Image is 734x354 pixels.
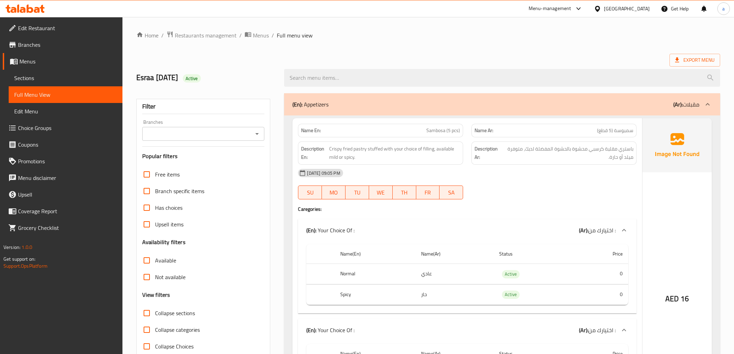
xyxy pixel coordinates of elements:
span: [DATE] 09:05 PM [304,170,343,176]
a: Coupons [3,136,122,153]
span: 16 [681,292,689,305]
span: Full menu view [277,31,313,40]
span: Active [183,75,201,82]
a: Choice Groups [3,120,122,136]
span: 1.0.0 [22,243,32,252]
span: Get support on: [3,254,35,264]
span: Menus [253,31,269,40]
span: Available [155,256,176,265]
div: Filter [142,99,265,114]
button: TU [345,185,369,199]
span: Sections [14,74,117,82]
span: Coverage Report [18,207,117,215]
a: Upsell [3,186,122,203]
span: Export Menu [675,56,715,64]
a: Sections [9,70,122,86]
span: Upsell items [155,220,183,228]
p: Your Choice Of : [306,226,355,234]
th: Price [574,244,628,264]
button: MO [322,185,345,199]
span: Export Menu [669,54,720,67]
td: حار [416,284,494,305]
h3: Popular filters [142,152,265,160]
span: Coupons [18,140,117,149]
input: search [284,69,720,87]
button: Open [252,129,262,139]
span: سمبوسة (5 قطع) [597,127,633,134]
span: Menu disclaimer [18,174,117,182]
span: Restaurants management [175,31,237,40]
b: (Ar): [579,225,588,235]
span: Branches [18,41,117,49]
button: TH [393,185,416,199]
strong: Name En: [301,127,321,134]
span: Branch specific items [155,187,204,195]
a: Menu disclaimer [3,170,122,186]
span: Sambosa (5 pcs) [426,127,460,134]
a: Coverage Report [3,203,122,219]
p: Your Choice Of : [306,326,355,334]
td: عادي [416,264,494,284]
span: Version: [3,243,20,252]
a: Grocery Checklist [3,219,122,236]
span: TH [395,188,413,198]
span: SA [442,188,460,198]
li: / [161,31,164,40]
td: 0 [574,284,628,305]
span: Edit Restaurant [18,24,117,32]
span: WE [372,188,390,198]
b: (En): [306,225,316,235]
li: / [239,31,242,40]
span: Active [502,291,520,299]
th: Normal [335,264,416,284]
a: Home [136,31,159,40]
a: Menus [245,31,269,40]
span: Active [502,270,520,278]
b: (Ar): [673,99,683,110]
b: (Ar): [579,325,588,335]
div: (En): Appetizers(Ar):مقبلات [298,241,636,313]
span: Collapse categories [155,326,200,334]
span: a [722,5,725,12]
span: Promotions [18,157,117,165]
h2: Esraa [DATE] [136,72,276,83]
a: Edit Restaurant [3,20,122,36]
td: 0 [574,264,628,284]
div: (En): Appetizers(Ar):مقبلات [284,93,720,115]
span: MO [325,188,343,198]
span: TU [348,188,366,198]
h3: Availability filters [142,238,186,246]
button: SA [439,185,463,199]
span: Collapse sections [155,309,195,317]
strong: Name Ar: [475,127,493,134]
b: (En): [306,325,316,335]
a: Restaurants management [167,31,237,40]
span: Full Menu View [14,90,117,99]
a: Promotions [3,153,122,170]
b: (En): [292,99,302,110]
a: Edit Menu [9,103,122,120]
button: FR [416,185,440,199]
span: Choice Groups [18,124,117,132]
span: Edit Menu [14,107,117,115]
strong: Description Ar: [475,145,500,162]
span: AED [665,292,679,305]
span: FR [419,188,437,198]
button: WE [369,185,393,199]
h4: Caregories: [298,206,636,213]
div: [GEOGRAPHIC_DATA] [604,5,650,12]
a: Support.OpsPlatform [3,261,48,270]
p: Appetizers [292,100,328,109]
a: Menus [3,53,122,70]
th: Spicy [335,284,416,305]
th: Name(Ar) [416,244,494,264]
div: (En): Your Choice Of :(Ar):اختيارك من : [298,319,636,341]
span: Upsell [18,190,117,199]
span: Collapse Choices [155,342,194,351]
th: Status [494,244,574,264]
span: Crispy fried pastry stuffed with your choice of filling, available mild or spicy. [329,145,460,162]
a: Branches [3,36,122,53]
li: / [272,31,274,40]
